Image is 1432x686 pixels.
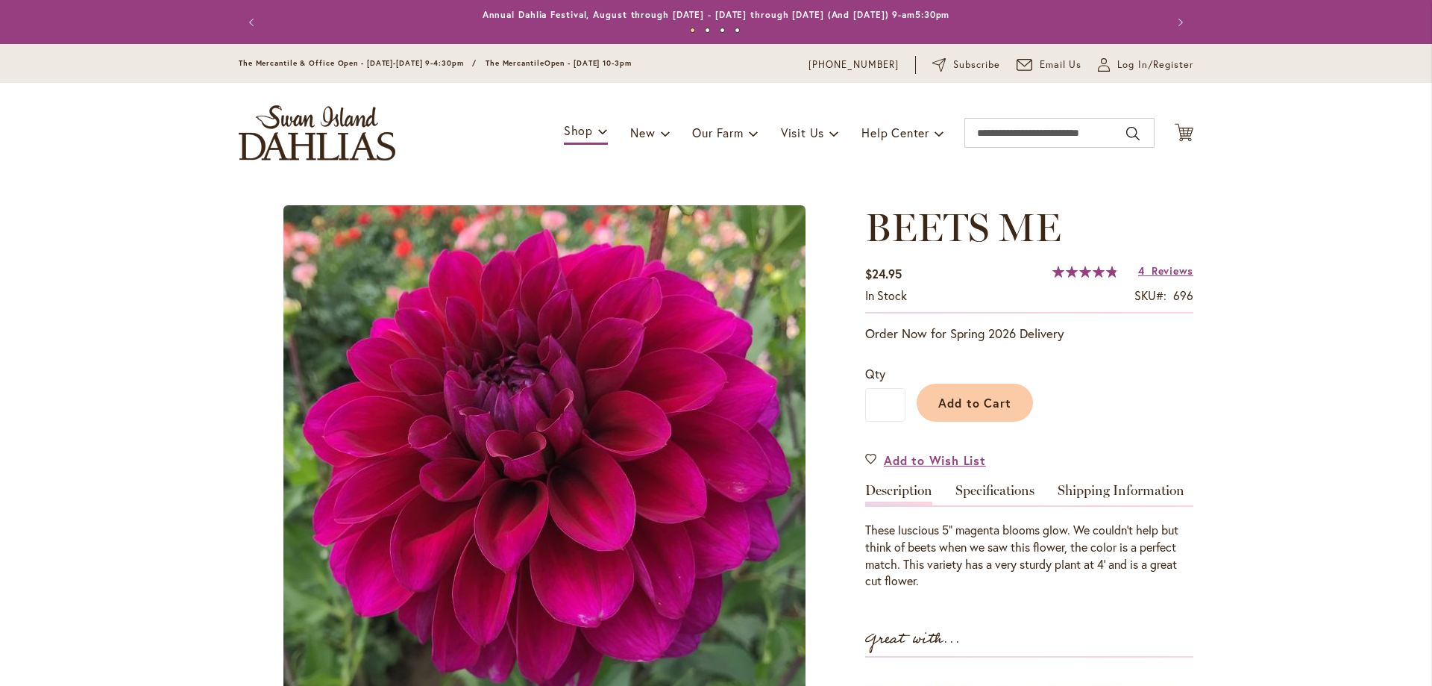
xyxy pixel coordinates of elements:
[808,57,899,72] a: [PHONE_NUMBER]
[865,484,932,505] a: Description
[932,57,1000,72] a: Subscribe
[1098,57,1193,72] a: Log In/Register
[1173,287,1193,305] div: 696
[1040,57,1082,72] span: Email Us
[865,627,961,652] strong: Great with...
[865,287,907,303] span: In stock
[1017,57,1082,72] a: Email Us
[1163,7,1193,37] button: Next
[865,452,986,469] a: Add to Wish List
[865,366,885,381] span: Qty
[865,204,1061,251] span: BEETS ME
[1058,484,1184,505] a: Shipping Information
[630,125,655,140] span: New
[690,28,695,33] button: 1 of 4
[953,57,1000,72] span: Subscribe
[564,122,593,138] span: Shop
[884,452,986,469] span: Add to Wish List
[705,28,710,33] button: 2 of 4
[239,58,544,68] span: The Mercantile & Office Open - [DATE]-[DATE] 9-4:30pm / The Mercantile
[865,287,907,305] div: Availability
[735,28,740,33] button: 4 of 4
[544,58,632,68] span: Open - [DATE] 10-3pm
[1134,287,1166,303] strong: SKU
[720,28,725,33] button: 3 of 4
[865,325,1193,343] p: Order Now for Spring 2026 Delivery
[1052,266,1118,278] div: 97%
[1138,264,1193,278] a: 4 Reviews
[483,9,950,20] a: Annual Dahlia Festival, August through [DATE] - [DATE] through [DATE] (And [DATE]) 9-am5:30pm
[1117,57,1193,72] span: Log In/Register
[1152,264,1193,278] span: Reviews
[938,395,1012,411] span: Add to Cart
[955,484,1034,505] a: Specifications
[1138,264,1145,278] span: 4
[917,384,1033,422] button: Add to Cart
[861,125,929,140] span: Help Center
[865,266,902,281] span: $24.95
[781,125,824,140] span: Visit Us
[239,7,268,37] button: Previous
[865,484,1193,590] div: Detailed Product Info
[865,522,1193,590] p: These luscious 5" magenta blooms glow. We couldn't help but think of beets when we saw this flowe...
[239,105,395,160] a: store logo
[692,125,743,140] span: Our Farm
